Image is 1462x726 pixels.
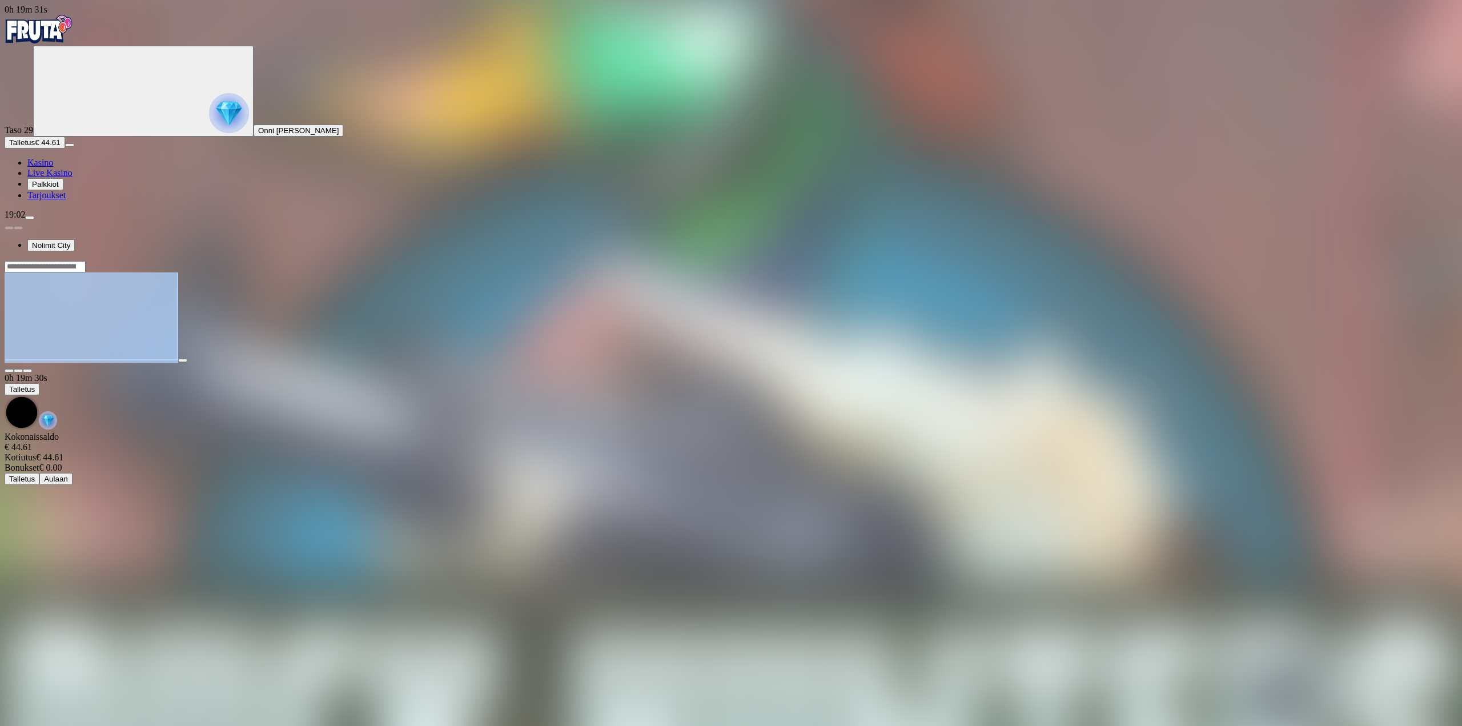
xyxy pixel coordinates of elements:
[209,93,249,133] img: reward progress
[5,210,25,219] span: 19:02
[9,475,35,483] span: Talletus
[32,180,59,188] span: Palkkiot
[178,359,187,362] button: play icon
[5,158,1457,200] nav: Main menu
[5,125,33,135] span: Taso 29
[5,369,14,372] button: close icon
[5,432,1457,485] div: Game menu content
[5,463,1457,473] div: € 0.00
[23,369,32,372] button: fullscreen icon
[27,239,75,251] button: Nolimit City
[32,241,70,250] span: Nolimit City
[5,373,1457,432] div: Game menu
[5,137,65,149] button: Talletusplus icon€ 44.61
[5,15,73,43] img: Fruta
[5,452,36,462] span: Kotiutus
[27,190,66,200] a: Tarjoukset
[27,168,73,178] a: Live Kasino
[5,35,73,45] a: Fruta
[5,432,1457,452] div: Kokonaissaldo
[5,463,39,472] span: Bonukset
[5,261,86,272] input: Search
[27,178,63,190] button: Palkkiot
[258,126,339,135] span: Onni [PERSON_NAME]
[44,475,68,483] span: Aulaan
[14,226,23,230] button: next slide
[5,226,14,230] button: prev slide
[5,15,1457,200] nav: Primary
[5,373,47,383] span: user session time
[5,5,47,14] span: user session time
[35,138,60,147] span: € 44.61
[5,272,178,360] iframe: Duck Hunters
[39,473,73,485] button: Aulaan
[9,385,35,394] span: Talletus
[14,369,23,372] button: chevron-down icon
[5,473,39,485] button: Talletus
[33,46,254,137] button: reward progress
[5,383,39,395] button: Talletus
[9,138,35,147] span: Talletus
[65,143,74,147] button: menu
[5,452,1457,463] div: € 44.61
[39,411,57,430] img: reward-icon
[5,442,1457,452] div: € 44.61
[25,216,34,219] button: menu
[27,158,53,167] a: Kasino
[254,125,343,137] button: Onni [PERSON_NAME]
